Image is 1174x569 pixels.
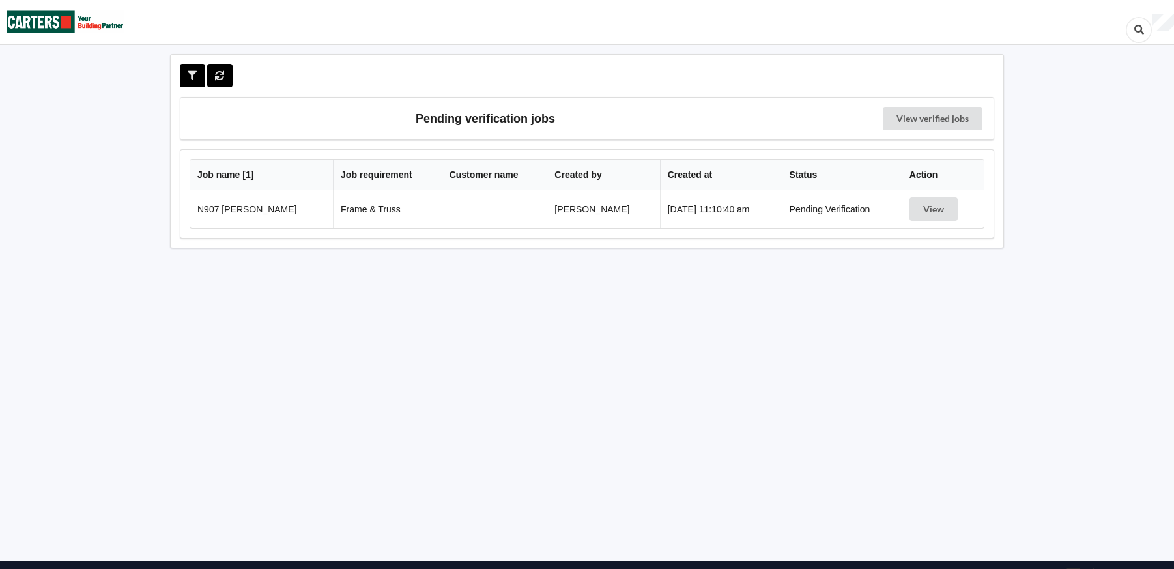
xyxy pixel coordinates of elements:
th: Created by [547,160,659,190]
td: N907 [PERSON_NAME] [190,190,333,228]
td: [DATE] 11:10:40 am [660,190,782,228]
th: Status [782,160,902,190]
th: Job name [ 1 ] [190,160,333,190]
img: Carters [7,1,124,43]
th: Job requirement [333,160,442,190]
div: User Profile [1152,14,1174,32]
th: Action [902,160,984,190]
h3: Pending verification jobs [190,107,781,130]
button: View [909,197,958,221]
a: View verified jobs [883,107,982,130]
th: Created at [660,160,782,190]
td: Pending Verification [782,190,902,228]
td: [PERSON_NAME] [547,190,659,228]
td: Frame & Truss [333,190,442,228]
a: View [909,204,960,214]
th: Customer name [442,160,547,190]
